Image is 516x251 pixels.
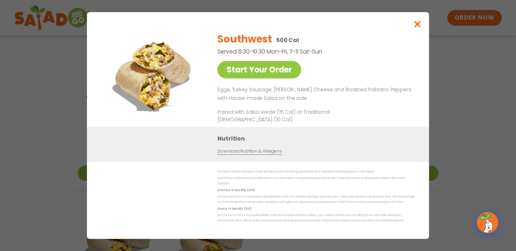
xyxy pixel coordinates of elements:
a: Download Nutrition & Allergens [217,148,282,155]
strong: Dairy Friendly (DF) [217,206,251,211]
p: While our menu includes ingredients that are made without gluten, our restaurants are not gluten ... [217,194,415,205]
p: We are not an allergen free facility and cannot guarantee the absence of allergens in our foods. [217,169,415,174]
p: Nutrition information is based on our standard recipes and portion sizes. Click Nutrition & Aller... [217,175,415,186]
img: Featured product photo for Southwest [103,26,203,126]
p: Paired with Salsa Verde (15 Cal) or Traditional [DEMOGRAPHIC_DATA] (10 Cal) [217,108,349,123]
p: 500 Cal [276,36,299,45]
p: While our menu includes foods that are made without dairy, our restaurants are not dairy free. We... [217,212,415,224]
h3: Nutrition [217,134,418,143]
a: Start Your Order [217,61,301,78]
strong: Gluten Friendly (GF) [217,188,254,192]
p: Eggs, Turkey Sausage, [PERSON_NAME] Cheese and Roasted Poblano Peppers with House-made Salsa on t... [217,86,412,103]
button: Close modal [406,12,429,36]
p: Served 6:30-10:30 Mon-Fri, 7-11 Sat-Sun [217,47,378,56]
h2: Southwest [217,32,272,47]
img: wpChatIcon [478,212,497,232]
